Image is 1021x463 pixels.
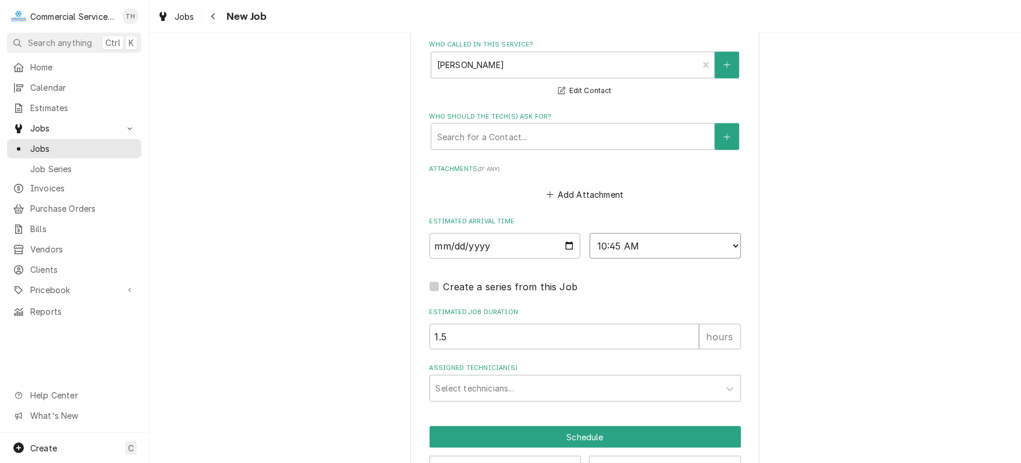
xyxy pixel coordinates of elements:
label: Who should the tech(s) ask for? [430,112,741,122]
a: Home [7,58,141,77]
div: Who should the tech(s) ask for? [430,112,741,150]
span: Jobs [30,122,118,134]
span: K [129,37,134,49]
div: Attachments [430,165,741,203]
a: Vendors [7,240,141,259]
span: Ctrl [105,37,120,49]
span: Vendors [30,243,136,255]
div: Estimated Arrival Time [430,217,741,258]
button: Add Attachment [544,187,626,203]
div: hours [699,324,741,350]
span: Invoices [30,182,136,194]
a: Purchase Orders [7,199,141,218]
div: C [10,8,27,24]
a: Job Series [7,159,141,179]
a: Jobs [153,7,199,26]
span: ( if any ) [477,166,499,172]
a: Go to Pricebook [7,280,141,300]
label: Who called in this service? [430,40,741,49]
a: Jobs [7,139,141,158]
div: Estimated Job Duration [430,308,741,349]
input: Date [430,233,581,259]
label: Estimated Arrival Time [430,217,741,226]
span: Create [30,443,57,453]
div: TH [122,8,139,24]
div: Assigned Technician(s) [430,364,741,401]
div: Commercial Service Co.'s Avatar [10,8,27,24]
div: Commercial Service Co. [30,10,116,23]
span: What's New [30,409,134,422]
span: Job Series [30,163,136,175]
label: Attachments [430,165,741,174]
button: Search anythingCtrlK [7,33,141,53]
label: Create a series from this Job [444,280,578,294]
span: Purchase Orders [30,202,136,215]
span: Home [30,61,136,73]
button: Create New Contact [715,52,739,79]
span: C [128,442,134,454]
a: Invoices [7,179,141,198]
svg: Create New Contact [724,61,731,69]
span: Search anything [28,37,92,49]
button: Schedule [430,426,741,448]
a: Go to What's New [7,406,141,425]
div: Who called in this service? [430,40,741,98]
button: Create New Contact [715,123,739,150]
span: Bills [30,223,136,235]
span: Reports [30,305,136,318]
a: Clients [7,260,141,279]
span: New Job [223,9,267,24]
svg: Create New Contact [724,133,731,141]
label: Assigned Technician(s) [430,364,741,373]
span: Estimates [30,102,136,114]
label: Estimated Job Duration [430,308,741,317]
div: Button Group Row [430,426,741,448]
span: Jobs [30,143,136,155]
span: Pricebook [30,284,118,296]
a: Reports [7,302,141,321]
span: Help Center [30,389,134,401]
a: Go to Jobs [7,119,141,138]
a: Bills [7,219,141,238]
a: Estimates [7,98,141,117]
span: Calendar [30,81,136,94]
div: Tricia Hansen's Avatar [122,8,139,24]
button: Edit Contact [556,84,613,98]
a: Go to Help Center [7,386,141,405]
span: Jobs [175,10,194,23]
a: Calendar [7,78,141,97]
button: Navigate back [204,7,223,26]
select: Time Select [590,233,741,259]
span: Clients [30,263,136,276]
